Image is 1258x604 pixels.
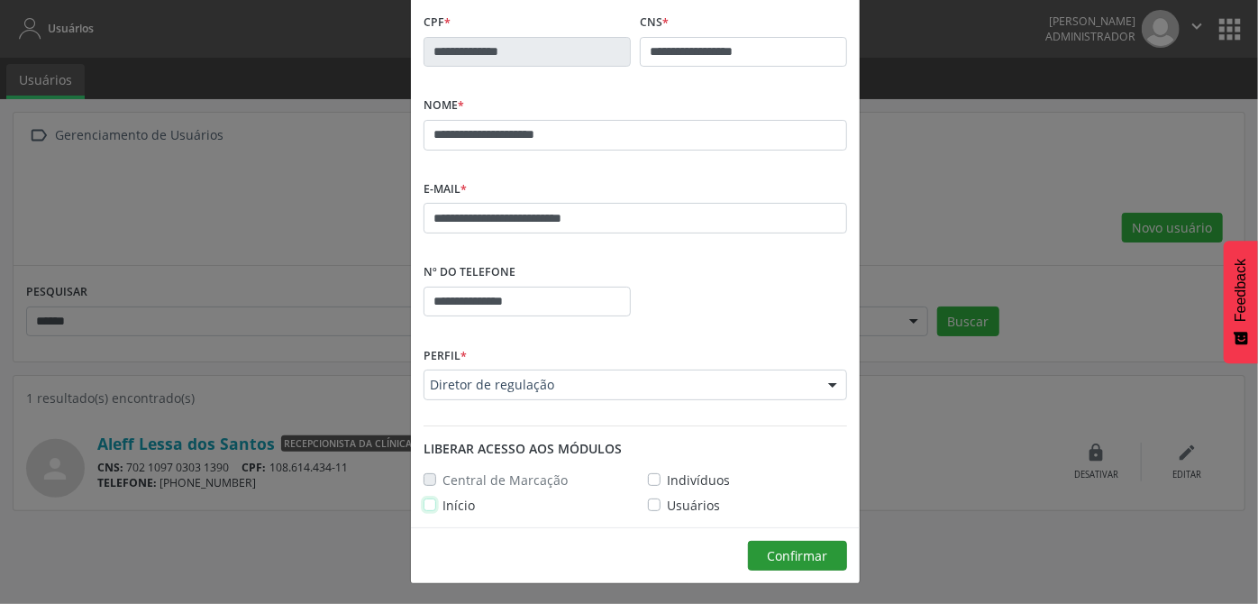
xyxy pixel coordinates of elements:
[424,176,467,204] label: E-mail
[1233,259,1249,322] span: Feedback
[424,259,515,287] label: Nº do Telefone
[424,9,451,37] label: CPF
[1224,241,1258,363] button: Feedback - Mostrar pesquisa
[667,471,730,490] label: Indivíduos
[430,376,810,394] span: Diretor de regulação
[748,541,847,572] button: Confirmar
[424,439,847,458] div: Liberar acesso aos módulos
[424,92,464,120] label: Nome
[768,547,828,564] span: Confirmar
[442,496,475,515] label: Início
[442,471,568,490] label: Central de Marcação
[640,9,669,37] label: CNS
[667,496,720,515] label: Usuários
[424,342,467,370] label: Perfil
